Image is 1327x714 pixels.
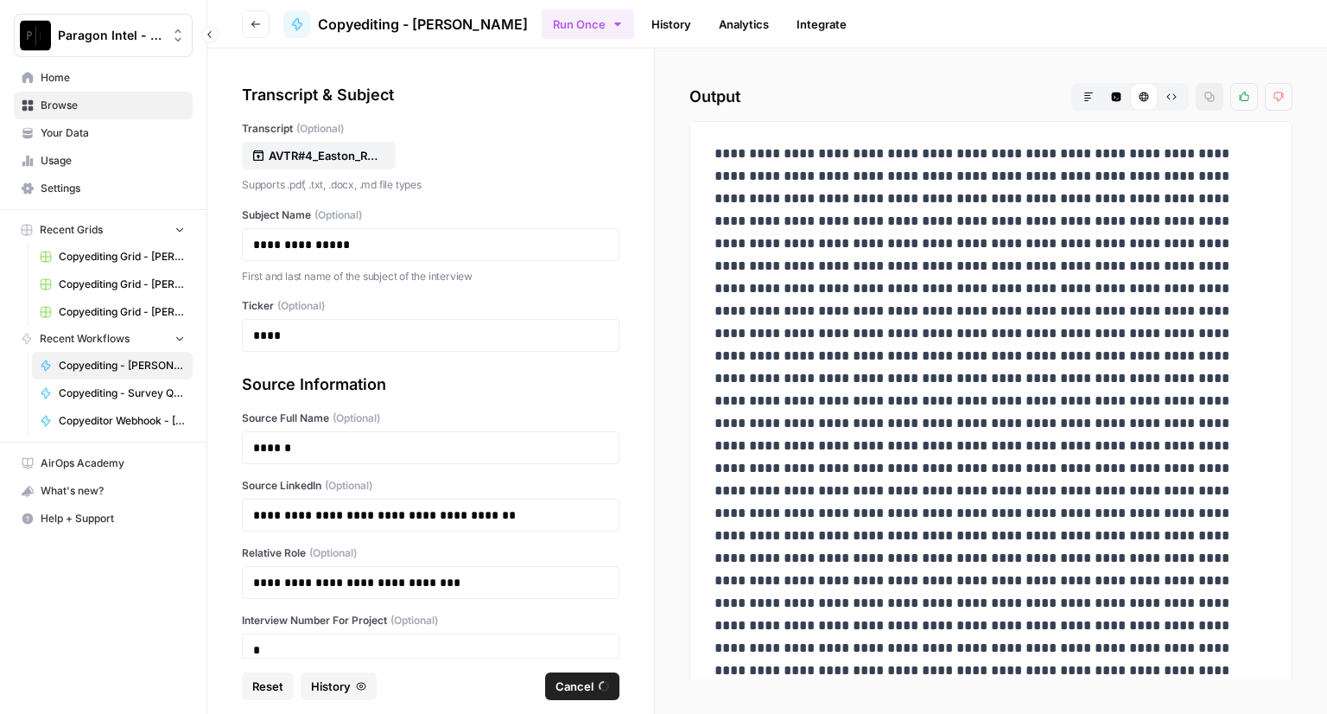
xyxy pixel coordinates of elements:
[14,449,193,477] a: AirOps Academy
[283,10,528,38] a: Copyediting - [PERSON_NAME]
[59,386,185,401] span: Copyediting - Survey Questions - [PERSON_NAME]
[14,147,193,175] a: Usage
[14,505,193,532] button: Help + Support
[242,121,619,137] label: Transcript
[41,456,185,471] span: AirOps Academy
[14,477,193,505] button: What's new?
[20,20,51,51] img: Paragon Intel - Copyediting Logo
[242,298,619,314] label: Ticker
[32,298,193,326] a: Copyediting Grid - [PERSON_NAME]
[545,673,619,700] button: Cancel
[301,673,377,700] button: History
[14,326,193,352] button: Recent Workflows
[14,119,193,147] a: Your Data
[277,298,325,314] span: (Optional)
[41,181,185,196] span: Settings
[32,379,193,407] a: Copyediting - Survey Questions - [PERSON_NAME]
[14,217,193,243] button: Recent Grids
[59,277,185,292] span: Copyediting Grid - [PERSON_NAME]
[325,478,372,494] span: (Optional)
[14,14,193,57] button: Workspace: Paragon Intel - Copyediting
[242,83,619,107] div: Transcript & Subject
[311,678,351,695] span: History
[59,358,185,373] span: Copyediting - [PERSON_NAME]
[786,10,857,38] a: Integrate
[242,478,619,494] label: Source LinkedIn
[242,268,619,285] p: First and last name of the subject of the interview
[242,142,396,169] button: AVTR#4_Easton_Raw Transcript.docx
[296,121,344,137] span: (Optional)
[41,98,185,113] span: Browse
[41,511,185,526] span: Help + Support
[390,613,438,628] span: (Optional)
[15,478,192,504] div: What's new?
[32,271,193,298] a: Copyediting Grid - [PERSON_NAME]
[40,331,130,347] span: Recent Workflows
[641,10,702,38] a: History
[14,92,193,119] a: Browse
[32,243,193,271] a: Copyediting Grid - [PERSON_NAME]
[242,373,619,397] div: Source Information
[242,207,619,223] label: Subject Name
[242,613,619,628] label: Interview Number For Project
[242,673,294,700] button: Reset
[318,14,528,35] span: Copyediting - [PERSON_NAME]
[58,27,162,44] span: Paragon Intel - Copyediting
[542,10,634,39] button: Run Once
[333,411,380,426] span: (Optional)
[242,411,619,426] label: Source Full Name
[59,304,185,320] span: Copyediting Grid - [PERSON_NAME]
[40,222,103,238] span: Recent Grids
[269,147,379,164] p: AVTR#4_Easton_Raw Transcript.docx
[41,125,185,141] span: Your Data
[32,352,193,379] a: Copyediting - [PERSON_NAME]
[314,207,362,223] span: (Optional)
[242,176,619,194] p: Supports .pdf, .txt, .docx, .md file types
[32,407,193,435] a: Copyeditor Webhook - [PERSON_NAME]
[41,153,185,169] span: Usage
[14,175,193,202] a: Settings
[556,678,594,695] span: Cancel
[252,678,283,695] span: Reset
[689,83,1292,111] h2: Output
[242,545,619,561] label: Relative Role
[59,413,185,429] span: Copyeditor Webhook - [PERSON_NAME]
[14,64,193,92] a: Home
[59,249,185,265] span: Copyediting Grid - [PERSON_NAME]
[41,70,185,86] span: Home
[708,10,779,38] a: Analytics
[309,545,357,561] span: (Optional)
